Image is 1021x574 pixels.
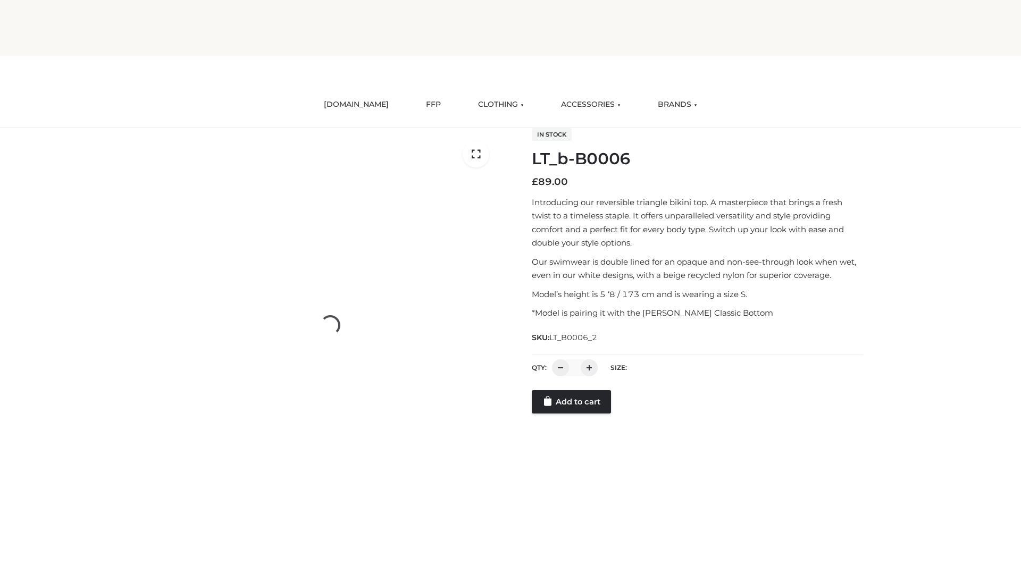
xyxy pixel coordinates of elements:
p: Our swimwear is double lined for an opaque and non-see-through look when wet, even in our white d... [532,255,863,282]
a: BRANDS [650,93,705,116]
a: FFP [418,93,449,116]
span: In stock [532,128,572,141]
a: Add to cart [532,390,611,413]
a: CLOTHING [470,93,532,116]
h1: LT_b-B0006 [532,149,863,168]
bdi: 89.00 [532,176,568,188]
p: Model’s height is 5 ‘8 / 173 cm and is wearing a size S. [532,288,863,301]
label: Size: [610,364,627,372]
a: [DOMAIN_NAME] [316,93,397,116]
span: LT_B0006_2 [549,333,597,342]
span: SKU: [532,331,598,344]
p: Introducing our reversible triangle bikini top. A masterpiece that brings a fresh twist to a time... [532,196,863,250]
label: QTY: [532,364,547,372]
span: £ [532,176,538,188]
a: ACCESSORIES [553,93,629,116]
p: *Model is pairing it with the [PERSON_NAME] Classic Bottom [532,306,863,320]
